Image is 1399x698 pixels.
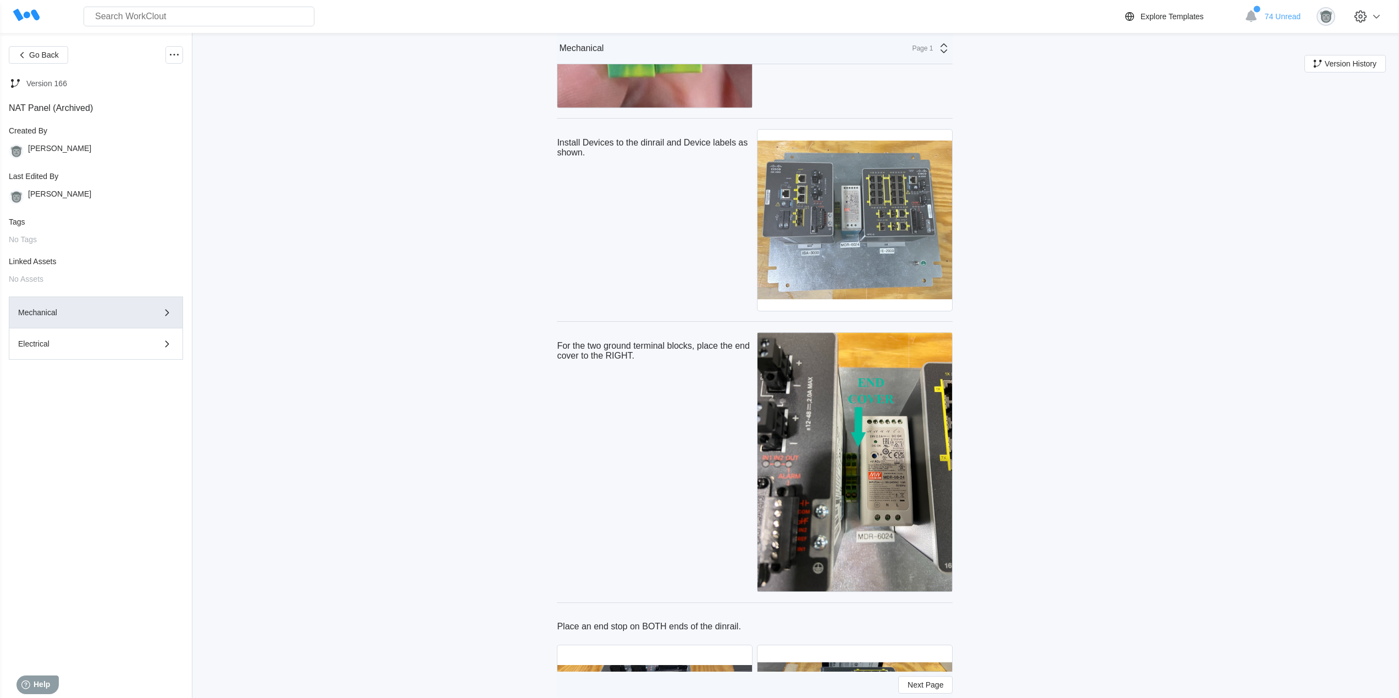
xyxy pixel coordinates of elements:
[18,340,142,348] div: Electrical
[84,7,314,26] input: Search WorkClout
[1123,10,1239,23] a: Explore Templates
[9,235,183,244] div: No Tags
[9,126,183,135] div: Created By
[28,144,91,159] div: [PERSON_NAME]
[757,130,952,311] img: IMG_0597.jpg
[18,309,142,316] div: Mechanical
[1317,7,1335,26] img: gorilla.png
[9,103,183,113] div: NAT Panel (Archived)
[28,189,91,204] div: [PERSON_NAME]
[9,172,183,181] div: Last Edited By
[557,138,753,158] p: Install Devices to the dinrail and Device labels as shown.
[559,43,604,53] div: Mechanical
[9,46,68,64] button: Go Back
[1304,55,1386,72] button: Version History
[9,328,183,360] button: Electrical
[1141,12,1204,21] div: Explore Templates
[1265,12,1301,21] span: 74 Unread
[557,341,753,361] p: For the two ground terminal blocks, place the end cover to the RIGHT.
[9,297,183,328] button: Mechanical
[9,144,24,159] img: gorilla.png
[898,676,953,694] button: Next Page
[905,44,933,52] div: Page 1
[9,189,24,204] img: gorilla.png
[9,217,183,226] div: Tags
[29,51,59,59] span: Go Back
[557,622,953,632] p: Place an end stop on BOTH ends of the dinrail.
[26,79,67,88] div: Version 166
[9,257,183,266] div: Linked Assets
[757,333,952,592] img: IMG_0600.jpg
[908,681,943,689] span: Next Page
[9,275,183,283] div: No Assets
[1325,60,1376,68] span: Version History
